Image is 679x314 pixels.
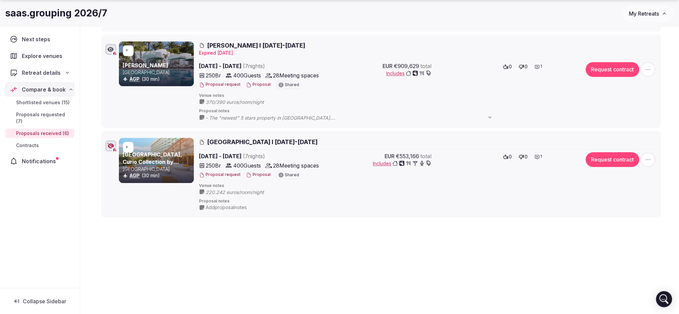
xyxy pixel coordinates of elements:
[243,153,265,160] span: ( 7 night s )
[207,138,318,146] span: [GEOGRAPHIC_DATA] I [DATE]-[DATE]
[285,83,299,87] span: Shared
[246,172,271,178] button: Proposal
[501,152,514,162] button: 0
[285,173,299,177] span: Shared
[525,153,528,160] span: 0
[5,129,74,138] a: Proposals received (6)
[246,82,271,87] button: Proposal
[199,62,319,70] span: [DATE] - [DATE]
[385,152,395,160] span: EUR
[206,99,278,106] span: 370/390 euros/room/night
[123,62,168,69] a: [PERSON_NAME]
[541,64,542,69] span: 1
[207,41,305,50] span: [PERSON_NAME] I [DATE]-[DATE]
[586,62,639,77] button: Request contract
[16,99,70,106] span: Shortlisted venues (15)
[533,62,544,71] button: 1
[396,152,419,160] span: €553,166
[623,5,674,22] button: My Retreats
[130,173,140,178] a: AGP
[199,172,241,178] button: Proposal request
[130,76,140,82] a: AGP
[199,108,657,114] span: Proposal notes
[5,49,74,63] a: Explore venues
[273,71,319,79] span: 28 Meeting spaces
[5,141,74,150] a: Contracts
[533,152,544,162] button: 1
[199,82,241,87] button: Proposal request
[509,63,512,70] span: 0
[541,154,542,160] span: 1
[123,69,193,76] p: [GEOGRAPHIC_DATA]
[420,62,431,70] span: total
[199,50,657,56] div: Expire d [DATE]
[22,35,53,43] span: Next steps
[373,160,431,167] button: Includes
[22,52,65,60] span: Explore venues
[22,69,61,77] span: Retreat details
[16,130,69,137] span: Proposals received (6)
[206,71,221,79] span: 250 Br
[123,172,193,179] div: (30 min)
[509,153,512,160] span: 0
[123,166,193,173] p: [GEOGRAPHIC_DATA]
[243,63,265,69] span: ( 7 night s )
[123,151,182,173] a: [GEOGRAPHIC_DATA], Curio Collection by [PERSON_NAME]
[5,32,74,46] a: Next steps
[525,63,528,70] span: 0
[5,7,107,20] h1: saas.grouping 2026/7
[22,157,59,165] span: Notifications
[5,110,74,126] a: Proposals requested (7)
[199,152,319,160] span: [DATE] - [DATE]
[383,62,393,70] span: EUR
[23,298,66,305] span: Collapse Sidebar
[16,142,39,149] span: Contracts
[123,76,193,82] div: (30 min)
[5,154,74,168] a: Notifications
[629,10,659,17] span: My Retreats
[420,152,431,160] span: total
[22,85,66,93] span: Compare & book
[206,162,221,170] span: 250 Br
[206,115,499,121] span: - The "newest" 5 stars property in [GEOGRAPHIC_DATA]. - The hotel has 308 guestrooms including 57...
[5,98,74,107] a: Shortlisted venues (15)
[199,198,657,204] span: Proposal notes
[233,71,261,79] span: 400 Guests
[586,152,639,167] button: Request contract
[199,183,657,189] span: Venue notes
[273,162,319,170] span: 28 Meeting spaces
[501,62,514,71] button: 0
[386,70,431,77] button: Includes
[656,291,672,307] div: Open Intercom Messenger
[517,62,530,71] button: 0
[16,111,72,125] span: Proposals requested (7)
[233,162,261,170] span: 400 Guests
[199,93,657,99] span: Venue notes
[5,294,74,309] button: Collapse Sidebar
[206,189,278,196] span: 220.242 euros/room/night
[206,204,247,211] span: Add proposal notes
[394,62,419,70] span: €909,629
[517,152,530,162] button: 0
